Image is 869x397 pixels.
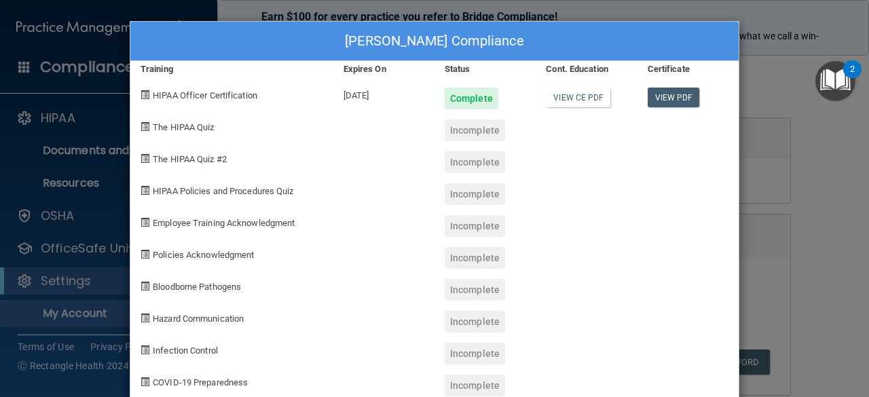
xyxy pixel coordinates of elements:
span: Policies Acknowledgment [153,250,254,260]
div: Incomplete [445,215,505,237]
span: Bloodborne Pathogens [153,282,241,292]
div: Incomplete [445,247,505,269]
div: Incomplete [445,151,505,173]
span: The HIPAA Quiz #2 [153,154,227,164]
a: View CE PDF [546,88,610,107]
div: Complete [445,88,498,109]
div: Cont. Education [536,61,637,77]
span: Hazard Communication [153,314,244,324]
div: Incomplete [445,119,505,141]
div: Incomplete [445,343,505,364]
div: Incomplete [445,311,505,333]
div: Status [434,61,536,77]
div: Expires On [333,61,434,77]
span: HIPAA Policies and Procedures Quiz [153,186,293,196]
div: [DATE] [333,77,434,109]
div: Incomplete [445,375,505,396]
div: 2 [850,69,855,87]
span: HIPAA Officer Certification [153,90,257,100]
span: The HIPAA Quiz [153,122,214,132]
div: Certificate [637,61,739,77]
span: Infection Control [153,345,218,356]
div: Training [130,61,333,77]
span: COVID-19 Preparedness [153,377,248,387]
div: Incomplete [445,183,505,205]
a: View PDF [648,88,700,107]
div: [PERSON_NAME] Compliance [130,22,739,61]
button: Open Resource Center, 2 new notifications [815,61,855,101]
div: Incomplete [445,279,505,301]
span: Employee Training Acknowledgment [153,218,295,228]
